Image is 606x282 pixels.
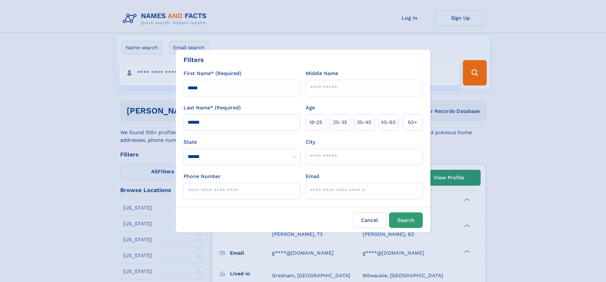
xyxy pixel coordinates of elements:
[306,173,319,180] label: Email
[184,55,204,65] div: Filters
[184,70,241,77] label: First Name* (Required)
[309,119,322,126] span: 18‑25
[184,138,301,146] label: State
[333,119,347,126] span: 25‑35
[381,119,396,126] span: 45‑60
[306,70,338,77] label: Middle Name
[184,173,221,180] label: Phone Number
[357,119,371,126] span: 35‑45
[389,212,423,228] button: Search
[306,104,315,112] label: Age
[306,138,315,146] label: City
[353,212,387,228] label: Cancel
[184,104,241,112] label: Last Name* (Required)
[408,119,417,126] span: 60+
